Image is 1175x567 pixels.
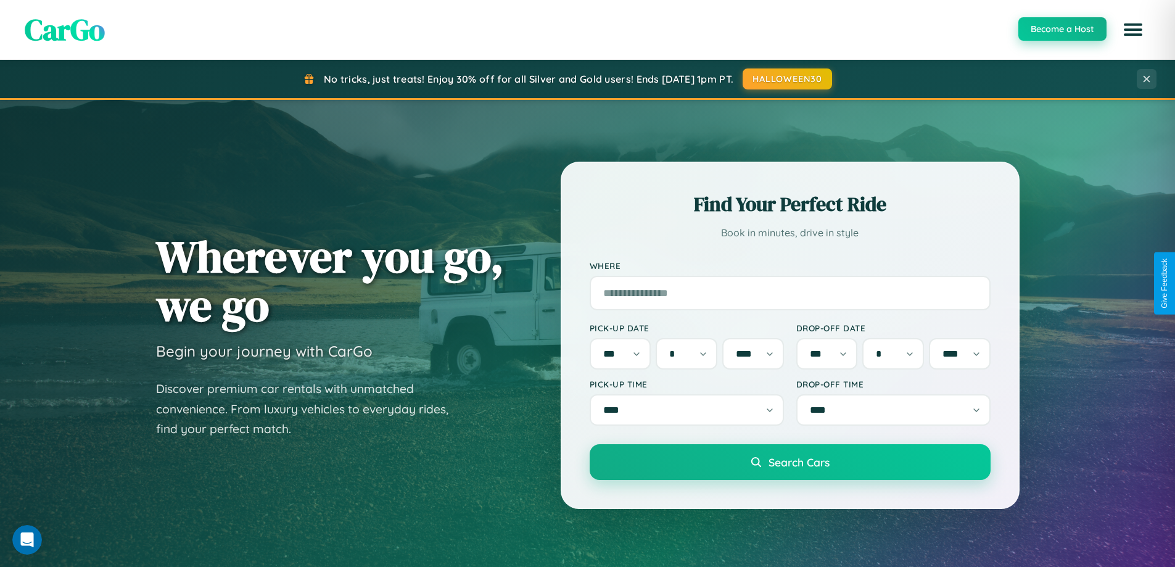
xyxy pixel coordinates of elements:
[590,260,991,271] label: Where
[769,455,830,469] span: Search Cars
[796,379,991,389] label: Drop-off Time
[590,379,784,389] label: Pick-up Time
[156,232,504,329] h1: Wherever you go, we go
[796,323,991,333] label: Drop-off Date
[1160,259,1169,308] div: Give Feedback
[156,342,373,360] h3: Begin your journey with CarGo
[1018,17,1107,41] button: Become a Host
[25,9,105,50] span: CarGo
[590,224,991,242] p: Book in minutes, drive in style
[324,73,733,85] span: No tricks, just treats! Enjoy 30% off for all Silver and Gold users! Ends [DATE] 1pm PT.
[743,68,832,89] button: HALLOWEEN30
[12,525,42,555] iframe: Intercom live chat
[590,444,991,480] button: Search Cars
[590,323,784,333] label: Pick-up Date
[1116,12,1150,47] button: Open menu
[156,379,464,439] p: Discover premium car rentals with unmatched convenience. From luxury vehicles to everyday rides, ...
[590,191,991,218] h2: Find Your Perfect Ride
